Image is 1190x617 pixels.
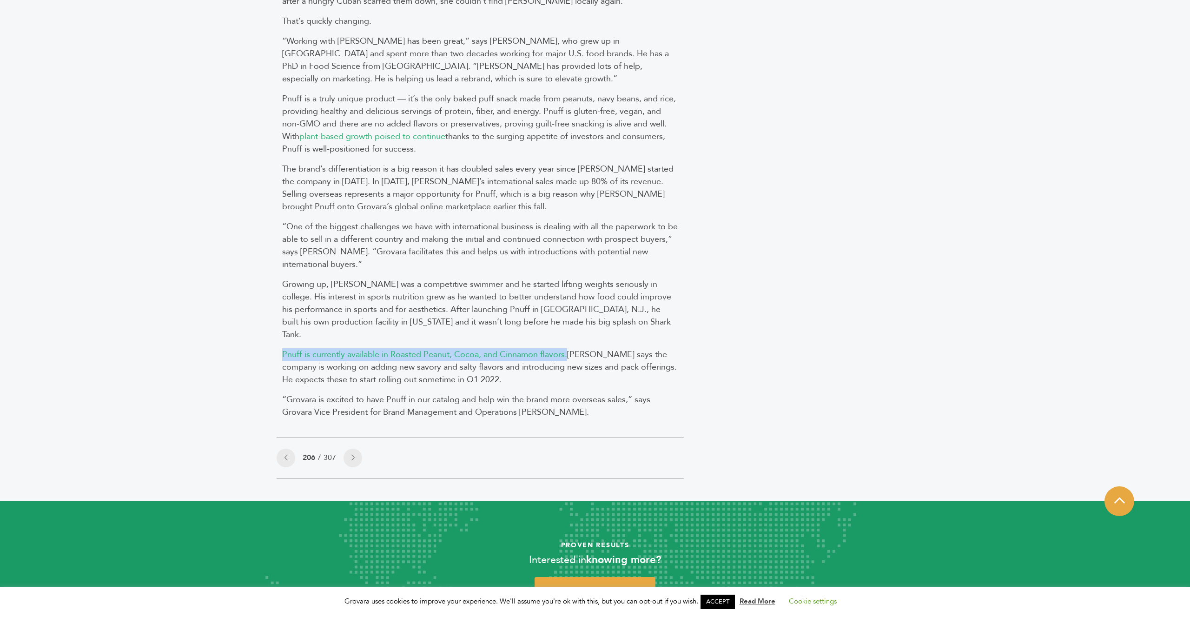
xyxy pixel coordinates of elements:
span: Grovara uses cookies to improve your experience. We'll assume you're ok with this, but you can op... [344,597,846,606]
span: 206 [303,452,315,463]
a: 307 [324,452,336,463]
a: contact us [535,577,655,601]
span: That’s quickly changing. [282,15,371,27]
span: Interested in [529,553,586,567]
a: Cookie settings [789,597,837,606]
span: “Working with [PERSON_NAME] has been great,” says [PERSON_NAME], who grew up in [GEOGRAPHIC_DATA]... [282,35,669,85]
span: [PERSON_NAME] says the company is working on adding new savory and salty flavors and introducing ... [282,349,677,385]
a: Read More [740,597,775,606]
a: plant-based growth poised to continue [299,131,445,142]
span: The brand’s differentiation is a big reason it has doubled sales every year since [PERSON_NAME] s... [282,163,674,212]
a: ACCEPT [701,595,735,609]
span: “Grovara is excited to have Pnuff in our catalog and help win the brand more overseas sales,” say... [282,394,650,418]
span: contact us [571,585,619,594]
span: / [315,452,324,463]
span: Growing up, [PERSON_NAME] was a competitive swimmer and he started lifting weights seriously in c... [282,279,671,340]
a: Pnuff is currently available in Roasted Peanut, Cocoa, and Cinnamon flavors. [282,349,567,360]
span: thanks to the surging appetite of investors and consumers, Pnuff is well-positioned for success. [282,131,665,155]
span: Pnuff is a truly unique product — it’s the only baked puff snack made from peanuts, navy beans, a... [282,93,676,142]
span: “One of the biggest challenges we have with international business is dealing with all the paperw... [282,221,678,270]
